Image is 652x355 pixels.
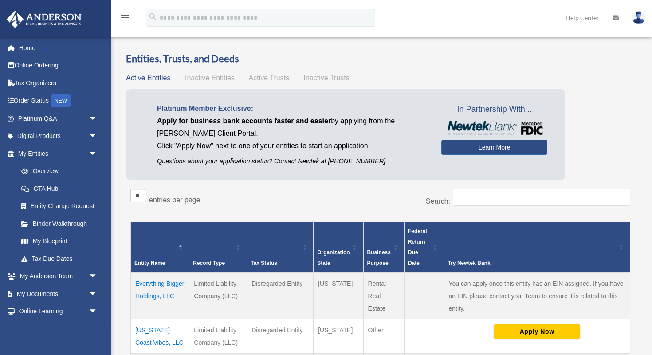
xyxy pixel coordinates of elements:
span: arrow_drop_down [89,145,106,163]
a: My Anderson Teamarrow_drop_down [6,268,111,285]
a: Binder Walkthrough [12,215,106,233]
a: My Blueprint [12,233,106,250]
a: My Documentsarrow_drop_down [6,285,111,303]
p: Platinum Member Exclusive: [157,103,428,115]
th: Record Type: Activate to sort [189,222,247,272]
button: Apply Now [494,324,580,339]
td: Disregarded Entity [247,272,314,319]
th: Tax Status: Activate to sort [247,222,314,272]
a: Billingarrow_drop_down [6,320,111,338]
td: Rental Real Estate [363,272,404,319]
th: Federal Return Due Date: Activate to sort [404,222,444,272]
td: Disregarded Entity [247,319,314,353]
a: My Entitiesarrow_drop_down [6,145,106,162]
p: by applying from the [PERSON_NAME] Client Portal. [157,115,428,140]
a: Online Ordering [6,57,111,75]
a: Online Learningarrow_drop_down [6,303,111,320]
span: Record Type [193,260,225,266]
th: Try Newtek Bank : Activate to sort [444,222,630,272]
a: Learn More [441,140,547,155]
img: Anderson Advisors Platinum Portal [4,11,84,28]
td: Limited Liability Company (LLC) [189,319,247,353]
p: Click "Apply Now" next to one of your entities to start an application. [157,140,428,152]
span: arrow_drop_down [89,127,106,146]
a: CTA Hub [12,180,106,197]
a: Entity Change Request [12,197,106,215]
a: Platinum Q&Aarrow_drop_down [6,110,111,127]
a: Overview [12,162,102,180]
span: Inactive Entities [185,74,235,82]
span: arrow_drop_down [89,285,106,303]
p: Questions about your application status? Contact Newtek at [PHONE_NUMBER] [157,156,428,167]
td: Everything Bigger Holdings, LLC [131,272,189,319]
div: NEW [51,94,71,107]
i: search [148,12,158,22]
label: Search: [426,197,450,205]
h3: Entities, Trusts, and Deeds [126,52,635,66]
th: Business Purpose: Activate to sort [363,222,404,272]
span: Inactive Trusts [304,74,350,82]
span: Federal Return Due Date [408,228,427,266]
span: In Partnership With... [441,103,547,117]
label: entries per page [149,196,200,204]
th: Entity Name: Activate to invert sorting [131,222,189,272]
td: [US_STATE] [314,319,363,353]
div: Try Newtek Bank [448,258,617,268]
a: Tax Organizers [6,74,111,92]
img: User Pic [632,11,645,24]
img: NewtekBankLogoSM.png [446,121,543,135]
a: menu [120,16,130,23]
i: menu [120,12,130,23]
td: You can apply once this entity has an EIN assigned. If you have an EIN please contact your Team t... [444,272,630,319]
td: [US_STATE] [314,272,363,319]
a: Digital Productsarrow_drop_down [6,127,111,145]
span: Tax Status [251,260,277,266]
span: arrow_drop_down [89,110,106,128]
span: arrow_drop_down [89,320,106,338]
td: Other [363,319,404,353]
span: Active Trusts [249,74,290,82]
td: [US_STATE] Coast Vibes, LLC [131,319,189,353]
th: Organization State: Activate to sort [314,222,363,272]
span: Apply for business bank accounts faster and easier [157,117,331,125]
span: Organization State [317,249,350,266]
a: Home [6,39,111,57]
span: arrow_drop_down [89,303,106,321]
a: Order StatusNEW [6,92,111,110]
span: Active Entities [126,74,170,82]
span: arrow_drop_down [89,268,106,286]
span: Business Purpose [367,249,391,266]
td: Limited Liability Company (LLC) [189,272,247,319]
a: Tax Due Dates [12,250,106,268]
span: Entity Name [134,260,165,266]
